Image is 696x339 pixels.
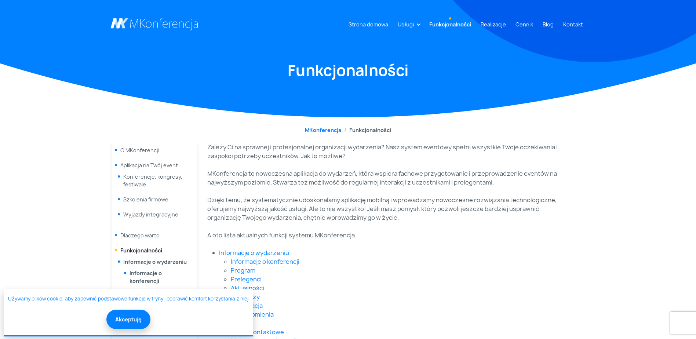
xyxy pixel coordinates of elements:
[120,162,178,169] span: Aplikacja na Twój event
[120,247,162,254] a: Funkcjonalności
[123,258,187,265] a: Informacje o wydarzeniu
[231,328,284,336] a: Osoby kontaktowe
[540,18,557,31] a: Blog
[207,169,562,187] p: MKonferencja to nowoczesna aplikacja do wydarzeń, która wspiera fachowe przygotowanie i przeprowa...
[8,295,248,303] a: Używamy plików cookie, aby zapewnić podstawowe funkcje witryny i poprawić komfort korzystania z niej
[231,275,262,283] a: Prelegenci
[219,249,289,257] a: Informacje o wydarzeniu
[110,126,586,134] nav: breadcrumb
[123,196,168,203] a: Szkolenia firmowe
[478,18,509,31] a: Realizacje
[231,258,299,266] a: Informacje o konferencji
[231,266,255,274] a: Program
[305,127,341,134] a: MKonferencja
[207,231,562,240] p: A oto lista aktualnych funkcji systemu MKonferencja.
[513,18,536,31] a: Cennik
[346,18,391,31] a: Strona domowa
[120,147,159,154] a: O MKonferencji
[231,284,264,292] a: Aktualności
[110,61,586,80] h1: Funkcjonalności
[207,196,562,222] p: Dzięki temu, że systematycznie udoskonalamy aplikację mobilną i wprowadzamy nowoczesne rozwiązani...
[120,232,160,239] a: Dlaczego warto
[106,310,150,329] button: Akceptuję
[426,18,474,31] a: Funkcjonalności
[130,270,162,284] a: Informacje o konferencji
[207,143,562,160] p: Zależy Ci na sprawnej i profesjonalnej organizacji wydarzenia? Nasz system eventowy spełni wszyst...
[123,211,178,218] a: Wyjazdy integracyjne
[395,18,417,31] a: Usługi
[123,173,182,188] a: Konferencje, kongresy, festiwale
[560,18,586,31] a: Kontakt
[341,126,391,134] li: Funkcjonalności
